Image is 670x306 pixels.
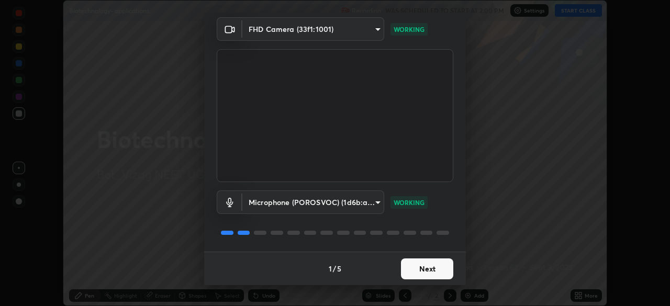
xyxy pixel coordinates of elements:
h4: 5 [337,263,341,274]
h4: 1 [329,263,332,274]
p: WORKING [394,25,425,34]
p: WORKING [394,198,425,207]
div: FHD Camera (33f1:1001) [242,17,384,41]
div: FHD Camera (33f1:1001) [242,190,384,214]
h4: / [333,263,336,274]
button: Next [401,258,453,279]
